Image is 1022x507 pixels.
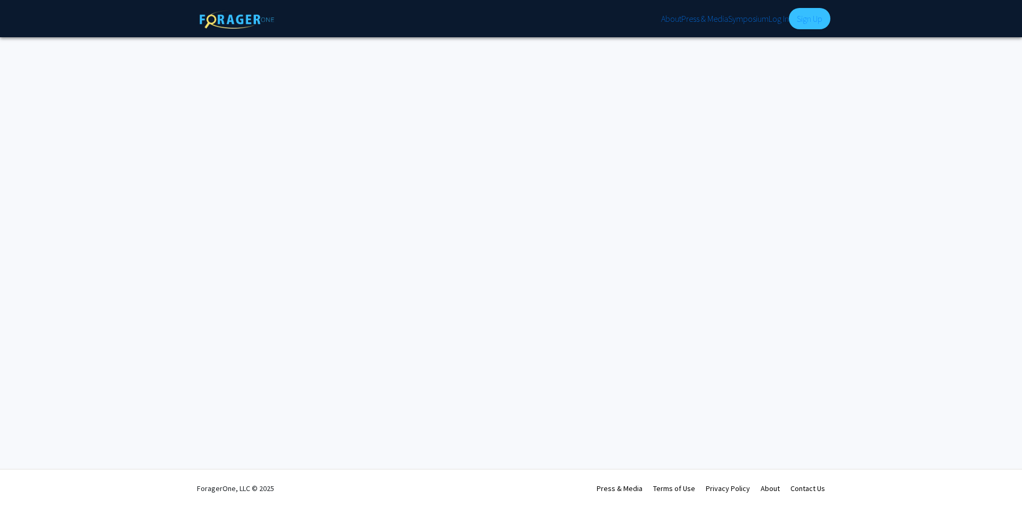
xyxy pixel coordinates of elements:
[597,484,642,493] a: Press & Media
[706,484,750,493] a: Privacy Policy
[790,484,825,493] a: Contact Us
[653,484,695,493] a: Terms of Use
[789,8,830,29] a: Sign Up
[200,10,274,29] img: ForagerOne Logo
[197,470,274,507] div: ForagerOne, LLC © 2025
[761,484,780,493] a: About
